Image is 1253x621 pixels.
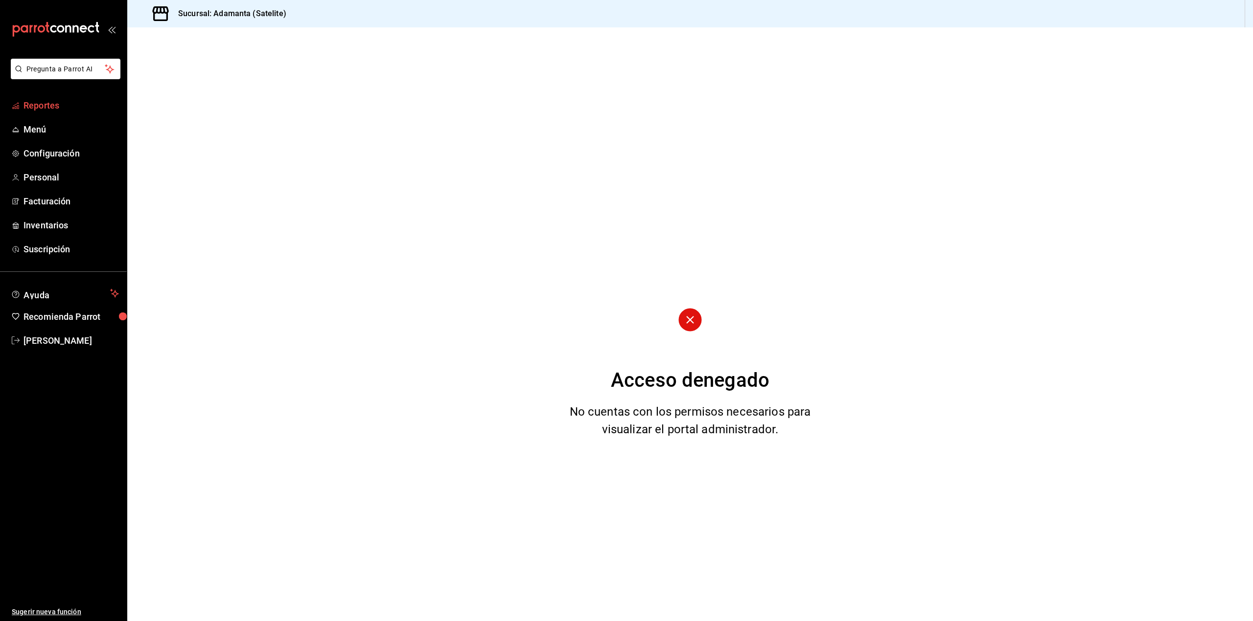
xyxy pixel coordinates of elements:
span: Pregunta a Parrot AI [26,64,105,74]
span: Recomienda Parrot [23,310,119,323]
span: Suscripción [23,243,119,256]
span: Configuración [23,147,119,160]
span: Ayuda [23,288,106,299]
h3: Sucursal: Adamanta (Satelite) [170,8,286,20]
span: [PERSON_NAME] [23,334,119,347]
div: Acceso denegado [611,366,769,395]
a: Pregunta a Parrot AI [7,71,120,81]
span: Reportes [23,99,119,112]
div: No cuentas con los permisos necesarios para visualizar el portal administrador. [557,403,823,438]
span: Sugerir nueva función [12,607,119,617]
span: Personal [23,171,119,184]
span: Facturación [23,195,119,208]
button: Pregunta a Parrot AI [11,59,120,79]
span: Inventarios [23,219,119,232]
button: open_drawer_menu [108,25,116,33]
span: Menú [23,123,119,136]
